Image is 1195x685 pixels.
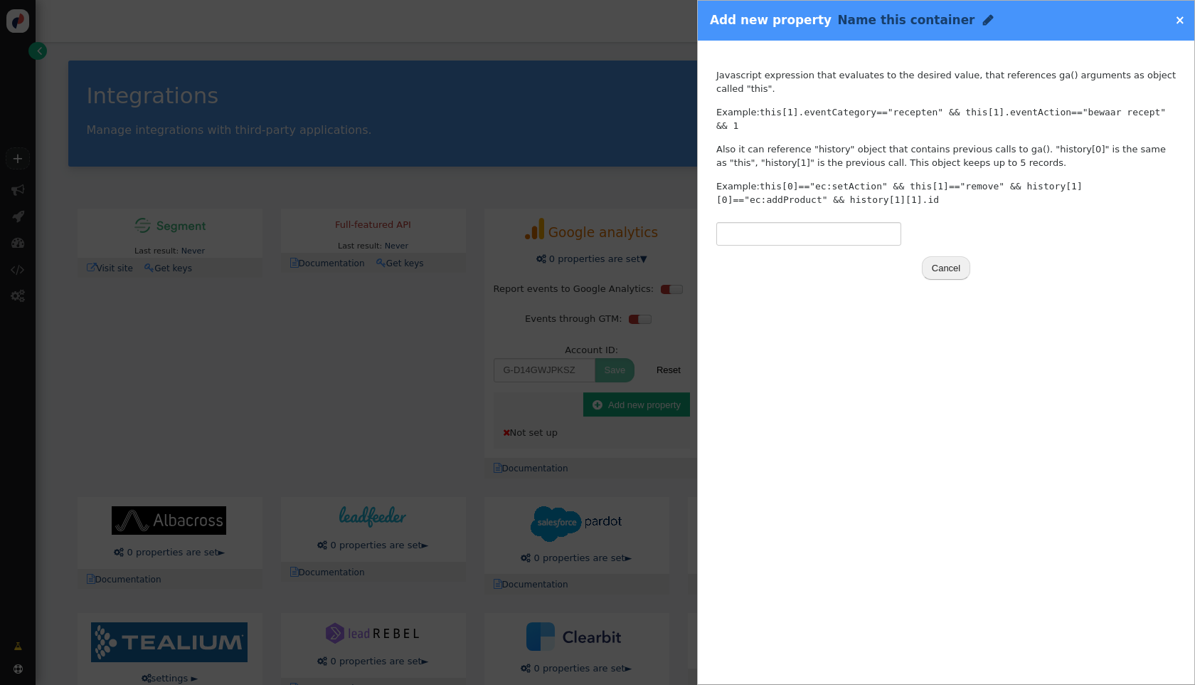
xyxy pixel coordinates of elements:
[716,107,1166,132] code: this[1].eventCategory=="recepten" && this[1].eventAction=="bewaar recept" && 1
[922,256,970,281] button: Cancel
[716,105,1176,133] p: Example:
[983,14,993,26] span: 
[1175,13,1185,27] a: ×
[837,13,974,27] span: Name this container
[710,11,993,29] div: Add new property
[716,68,1176,207] div: Javascript expression that evaluates to the desired value, that references ga() arguments as obje...
[716,179,1176,207] p: Example:
[716,142,1176,170] p: Also it can reference "history" object that contains previous calls to ga(). "history[0]" is the ...
[716,181,1083,206] code: this[0]=="ec:setAction" && this[1]=="remove" && history[1][0]=="ec:addProduct" && history[1][1].id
